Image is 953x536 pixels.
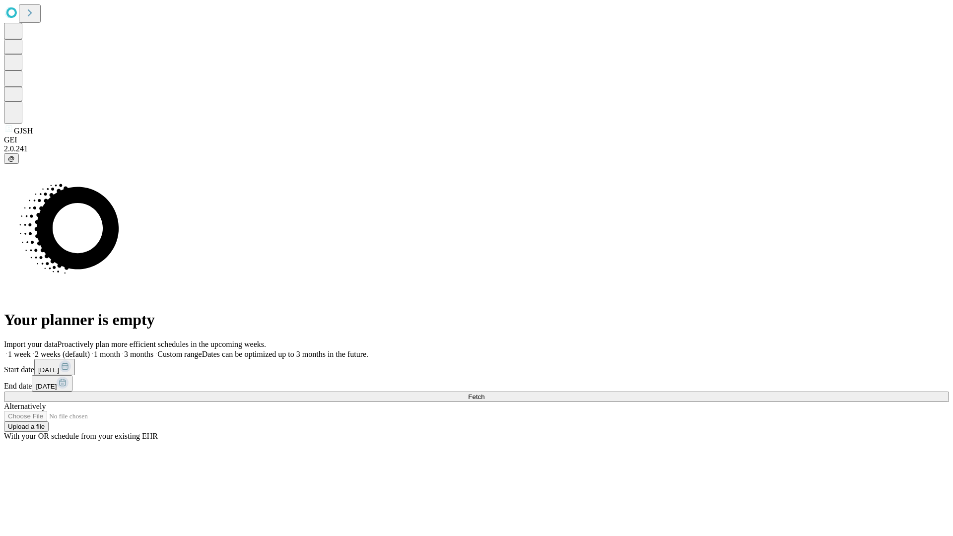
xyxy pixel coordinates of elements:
button: Upload a file [4,421,49,432]
button: [DATE] [32,375,72,392]
span: @ [8,155,15,162]
span: GJSH [14,127,33,135]
span: Alternatively [4,402,46,410]
div: Start date [4,359,949,375]
button: [DATE] [34,359,75,375]
span: 1 week [8,350,31,358]
span: Fetch [468,393,484,401]
span: [DATE] [38,366,59,374]
span: 2 weeks (default) [35,350,90,358]
h1: Your planner is empty [4,311,949,329]
button: @ [4,153,19,164]
div: GEI [4,135,949,144]
span: Proactively plan more efficient schedules in the upcoming weeks. [58,340,266,348]
div: 2.0.241 [4,144,949,153]
span: Custom range [157,350,202,358]
span: Dates can be optimized up to 3 months in the future. [202,350,368,358]
span: 3 months [124,350,153,358]
span: 1 month [94,350,120,358]
button: Fetch [4,392,949,402]
span: Import your data [4,340,58,348]
span: With your OR schedule from your existing EHR [4,432,158,440]
span: [DATE] [36,383,57,390]
div: End date [4,375,949,392]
